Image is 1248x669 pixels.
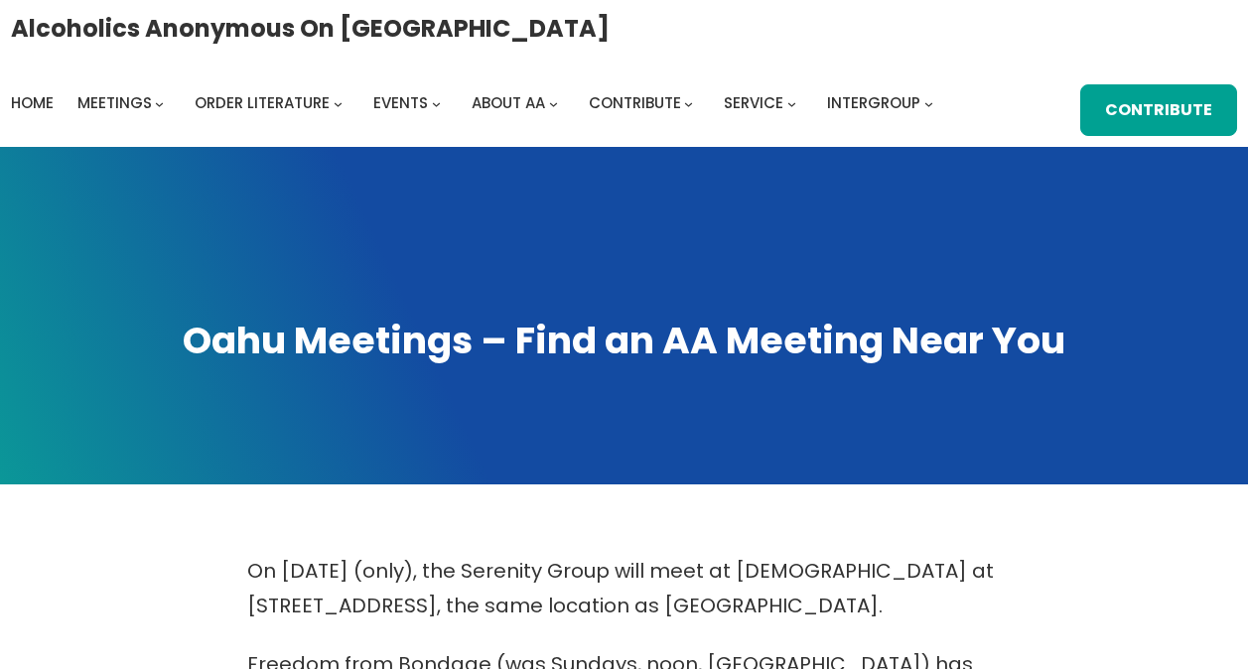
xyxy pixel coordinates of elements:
span: Meetings [77,92,152,113]
h1: Oahu Meetings – Find an AA Meeting Near You [20,315,1228,365]
a: Service [724,89,783,117]
a: Contribute [589,89,681,117]
button: Order Literature submenu [334,98,343,107]
button: Intergroup submenu [924,98,933,107]
span: Home [11,92,54,113]
a: Alcoholics Anonymous on [GEOGRAPHIC_DATA] [11,7,610,50]
a: About AA [472,89,545,117]
span: About AA [472,92,545,113]
span: Events [373,92,428,113]
button: Service submenu [787,98,796,107]
nav: Intergroup [11,89,940,117]
a: Home [11,89,54,117]
a: Meetings [77,89,152,117]
span: Order Literature [195,92,330,113]
span: Service [724,92,783,113]
span: Intergroup [827,92,920,113]
span: Contribute [589,92,681,113]
a: Contribute [1080,84,1237,136]
p: On [DATE] (only), the Serenity Group will meet at [DEMOGRAPHIC_DATA] at [STREET_ADDRESS], the sam... [247,554,1002,623]
a: Events [373,89,428,117]
button: Events submenu [432,98,441,107]
button: About AA submenu [549,98,558,107]
button: Meetings submenu [155,98,164,107]
button: Contribute submenu [684,98,693,107]
a: Intergroup [827,89,920,117]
